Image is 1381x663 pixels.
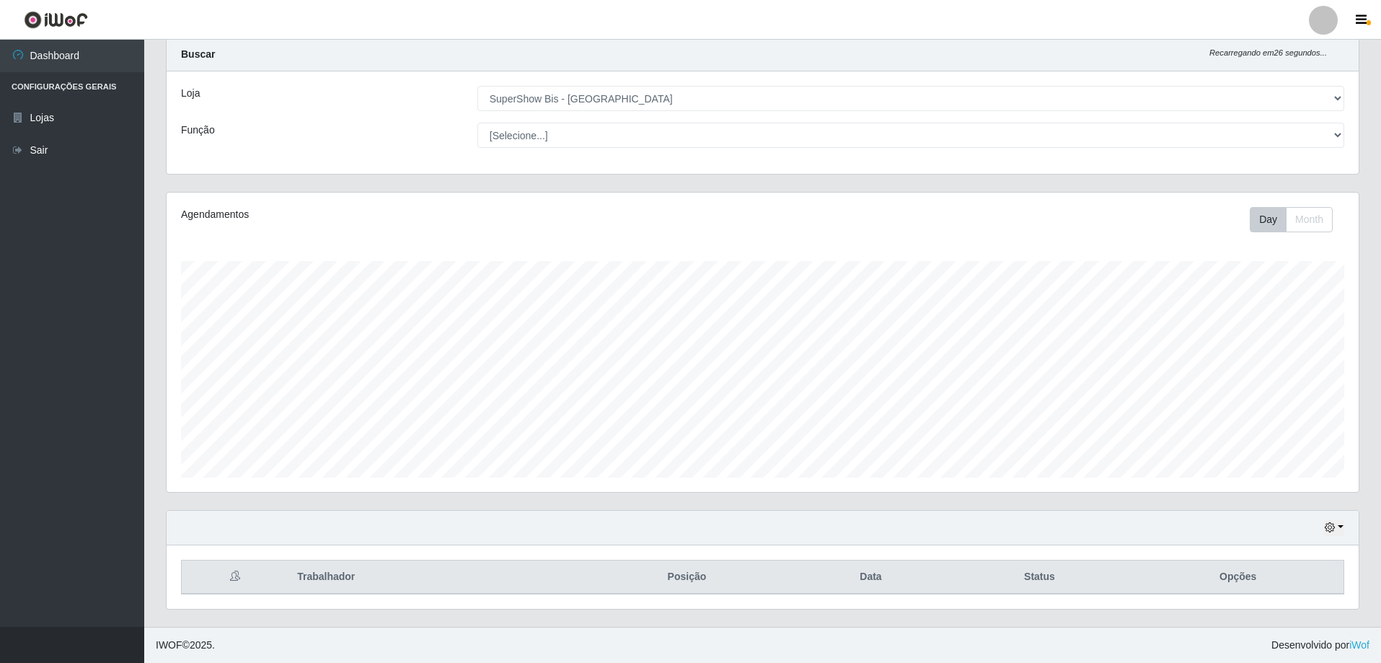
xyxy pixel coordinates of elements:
[1286,207,1333,232] button: Month
[1209,48,1327,57] i: Recarregando em 26 segundos...
[181,123,215,138] label: Função
[578,561,795,594] th: Posição
[156,638,215,653] span: © 2025 .
[288,561,578,594] th: Trabalhador
[181,86,200,101] label: Loja
[1349,639,1369,651] a: iWof
[795,561,947,594] th: Data
[24,11,88,29] img: CoreUI Logo
[946,561,1132,594] th: Status
[181,207,653,222] div: Agendamentos
[1271,638,1369,653] span: Desenvolvido por
[181,48,215,60] strong: Buscar
[1132,561,1344,594] th: Opções
[156,639,182,651] span: IWOF
[1250,207,1344,232] div: Toolbar with button groups
[1250,207,1287,232] button: Day
[1250,207,1333,232] div: First group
